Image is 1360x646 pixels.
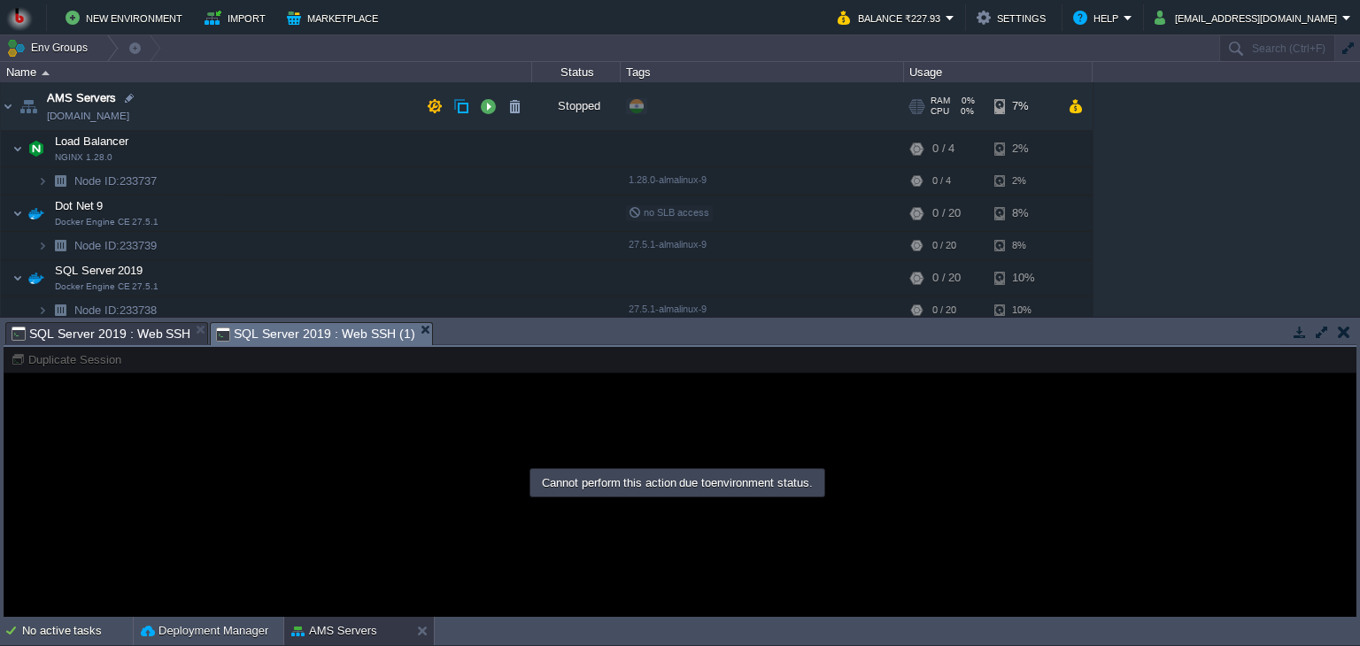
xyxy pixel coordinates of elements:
span: 0% [957,96,975,106]
span: SQL Server 2019 : Web SSH (1) [216,323,414,345]
div: 0 / 20 [932,196,961,231]
div: Tags [622,62,903,82]
a: AMS Servers [47,89,116,107]
span: Load Balancer [53,134,131,149]
span: 27.5.1-almalinux-9 [629,239,707,250]
div: 10% [994,260,1052,296]
img: AMDAwAAAACH5BAEAAAAALAAAAAABAAEAAAICRAEAOw== [37,167,48,195]
a: SQL Server 2019Docker Engine CE 27.5.1 [53,264,145,277]
div: 8% [994,196,1052,231]
span: no SLB access [629,207,709,218]
div: 0 / 4 [932,167,951,195]
div: 2% [994,167,1052,195]
div: 0 / 4 [932,131,954,166]
span: 233738 [73,303,159,318]
span: 27.5.1-almalinux-9 [629,304,707,314]
img: AMDAwAAAACH5BAEAAAAALAAAAAABAAEAAAICRAEAOw== [12,196,23,231]
a: Load BalancerNGINX 1.28.0 [53,135,131,148]
div: 7% [994,82,1052,130]
span: Dot Net 9 [53,198,105,213]
button: [EMAIL_ADDRESS][DOMAIN_NAME] [1155,7,1342,28]
div: Usage [905,62,1092,82]
div: 8% [994,232,1052,259]
div: 10% [994,296,1052,324]
span: SQL Server 2019 : Web SSH [12,323,190,344]
a: Node ID:233738 [73,303,159,318]
div: Stopped [532,82,621,130]
button: Help [1073,7,1124,28]
button: Deployment Manager [141,622,268,640]
span: 233739 [73,238,159,253]
img: AMDAwAAAACH5BAEAAAAALAAAAAABAAEAAAICRAEAOw== [42,71,50,75]
img: AMDAwAAAACH5BAEAAAAALAAAAAABAAEAAAICRAEAOw== [24,131,49,166]
button: Balance ₹227.93 [838,7,946,28]
img: AMDAwAAAACH5BAEAAAAALAAAAAABAAEAAAICRAEAOw== [24,260,49,296]
span: RAM [931,96,950,106]
span: SQL Server 2019 [53,263,145,278]
button: Marketplace [287,7,383,28]
button: AMS Servers [291,622,377,640]
img: AMDAwAAAACH5BAEAAAAALAAAAAABAAEAAAICRAEAOw== [16,82,41,130]
button: Settings [977,7,1051,28]
img: AMDAwAAAACH5BAEAAAAALAAAAAABAAEAAAICRAEAOw== [1,82,15,130]
span: Docker Engine CE 27.5.1 [55,217,158,227]
img: AMDAwAAAACH5BAEAAAAALAAAAAABAAEAAAICRAEAOw== [48,167,73,195]
a: Dot Net 9Docker Engine CE 27.5.1 [53,199,105,212]
a: Node ID:233739 [73,238,159,253]
span: 1.28.0-almalinux-9 [629,174,707,185]
img: AMDAwAAAACH5BAEAAAAALAAAAAABAAEAAAICRAEAOw== [48,232,73,259]
button: Import [205,7,271,28]
img: AMDAwAAAACH5BAEAAAAALAAAAAABAAEAAAICRAEAOw== [48,296,73,324]
span: NGINX 1.28.0 [55,152,112,163]
div: 2% [994,131,1052,166]
span: Docker Engine CE 27.5.1 [55,281,158,292]
div: 0 / 20 [932,260,961,296]
div: No active tasks [22,617,133,645]
a: [DOMAIN_NAME] [47,107,129,125]
img: AMDAwAAAACH5BAEAAAAALAAAAAABAAEAAAICRAEAOw== [12,131,23,166]
div: Cannot perform this action due to environment status. [532,471,823,495]
img: AMDAwAAAACH5BAEAAAAALAAAAAABAAEAAAICRAEAOw== [24,196,49,231]
img: Bitss Techniques [6,4,33,31]
img: AMDAwAAAACH5BAEAAAAALAAAAAABAAEAAAICRAEAOw== [37,296,48,324]
div: 0 / 20 [932,232,956,259]
a: Node ID:233737 [73,173,159,188]
img: AMDAwAAAACH5BAEAAAAALAAAAAABAAEAAAICRAEAOw== [37,232,48,259]
div: Status [533,62,620,82]
span: 233737 [73,173,159,188]
span: Node ID: [74,174,120,188]
button: Env Groups [6,35,94,60]
div: Name [2,62,531,82]
button: New Environment [66,7,188,28]
span: Node ID: [74,239,120,252]
span: Node ID: [74,304,120,317]
span: 0% [956,106,974,117]
img: AMDAwAAAACH5BAEAAAAALAAAAAABAAEAAAICRAEAOw== [12,260,23,296]
div: 0 / 20 [932,296,956,324]
span: CPU [931,106,949,117]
